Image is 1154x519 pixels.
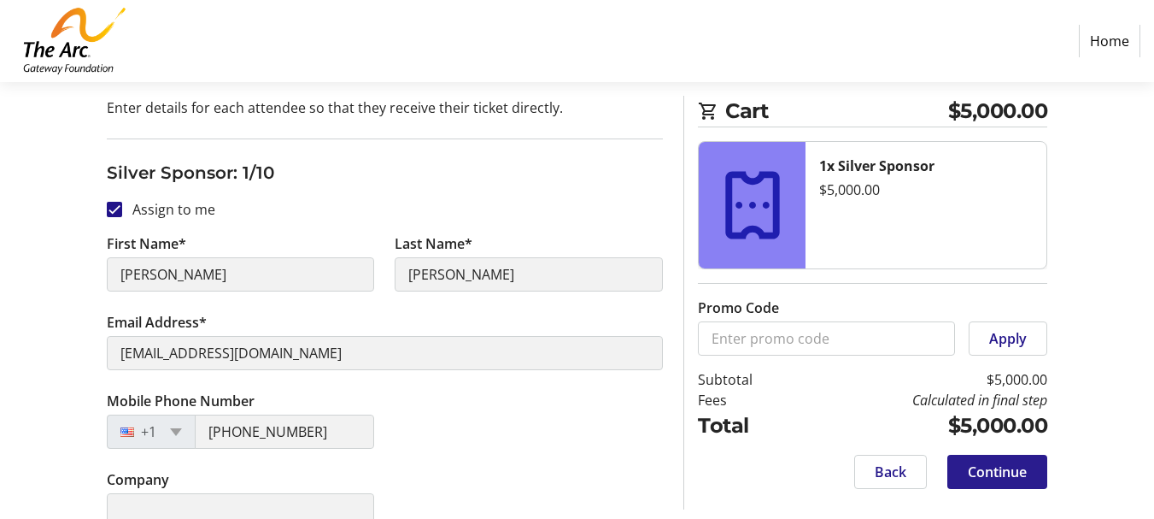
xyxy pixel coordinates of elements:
label: Mobile Phone Number [107,391,255,411]
label: First Name* [107,233,186,254]
td: Calculated in final step [799,390,1047,410]
td: $5,000.00 [799,410,1047,441]
td: $5,000.00 [799,369,1047,390]
label: Company [107,469,169,490]
label: Promo Code [698,298,779,318]
span: Back [875,462,906,482]
span: Cart [725,96,948,127]
span: Continue [968,462,1027,482]
td: Fees [698,390,799,410]
a: Home [1079,25,1140,57]
input: Enter promo code [698,321,955,356]
td: Total [698,410,799,441]
strong: 1x Silver Sponsor [819,156,934,175]
h3: Silver Sponsor: 1/10 [107,160,664,186]
label: Assign to me [122,199,215,220]
input: (201) 555-0123 [195,415,375,449]
button: Apply [969,321,1047,356]
td: Subtotal [698,369,799,390]
button: Continue [947,455,1047,489]
span: Apply [989,328,1027,349]
span: $5,000.00 [948,96,1048,127]
label: Last Name* [395,233,472,254]
div: $5,000.00 [819,180,1033,200]
p: Enter details for each attendee so that they receive their ticket directly. [107,97,664,118]
label: Email Address* [107,312,207,333]
img: The Arc Gateway Foundation's Logo [14,7,135,75]
button: Back [854,455,927,489]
